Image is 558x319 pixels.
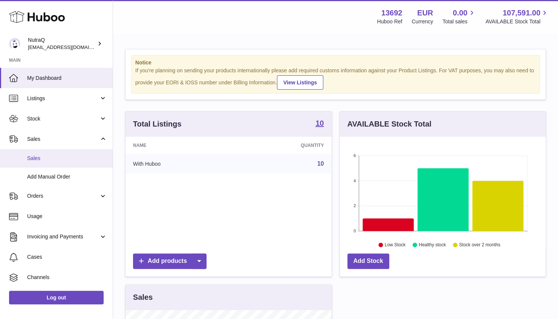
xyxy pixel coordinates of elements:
[28,44,111,50] span: [EMAIL_ADDRESS][DOMAIN_NAME]
[384,242,405,247] text: Low Stock
[27,192,99,200] span: Orders
[135,59,536,66] strong: Notice
[377,18,402,25] div: Huboo Ref
[27,75,107,82] span: My Dashboard
[453,8,468,18] span: 0.00
[315,119,324,127] strong: 10
[417,8,433,18] strong: EUR
[27,233,99,240] span: Invoicing and Payments
[27,95,99,102] span: Listings
[133,119,182,129] h3: Total Listings
[459,242,500,247] text: Stock over 2 months
[125,154,234,174] td: With Huboo
[503,8,540,18] span: 107,591.00
[133,253,206,269] a: Add products
[347,119,431,129] h3: AVAILABLE Stock Total
[125,137,234,154] th: Name
[353,229,356,233] text: 0
[234,137,331,154] th: Quantity
[27,155,107,162] span: Sales
[135,67,536,90] div: If you're planning on sending your products internationally please add required customs informati...
[28,37,96,51] div: NutraQ
[133,292,153,302] h3: Sales
[315,119,324,128] a: 10
[27,213,107,220] span: Usage
[419,242,446,247] text: Healthy stock
[485,8,549,25] a: 107,591.00 AVAILABLE Stock Total
[27,136,99,143] span: Sales
[442,8,476,25] a: 0.00 Total sales
[353,203,356,208] text: 2
[27,115,99,122] span: Stock
[317,160,324,167] a: 10
[412,18,433,25] div: Currency
[9,291,104,304] a: Log out
[347,253,389,269] a: Add Stock
[27,253,107,261] span: Cases
[27,274,107,281] span: Channels
[9,38,20,49] img: log@nutraq.com
[27,173,107,180] span: Add Manual Order
[353,179,356,183] text: 4
[277,75,323,90] a: View Listings
[353,153,356,158] text: 6
[381,8,402,18] strong: 13692
[442,18,476,25] span: Total sales
[485,18,549,25] span: AVAILABLE Stock Total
